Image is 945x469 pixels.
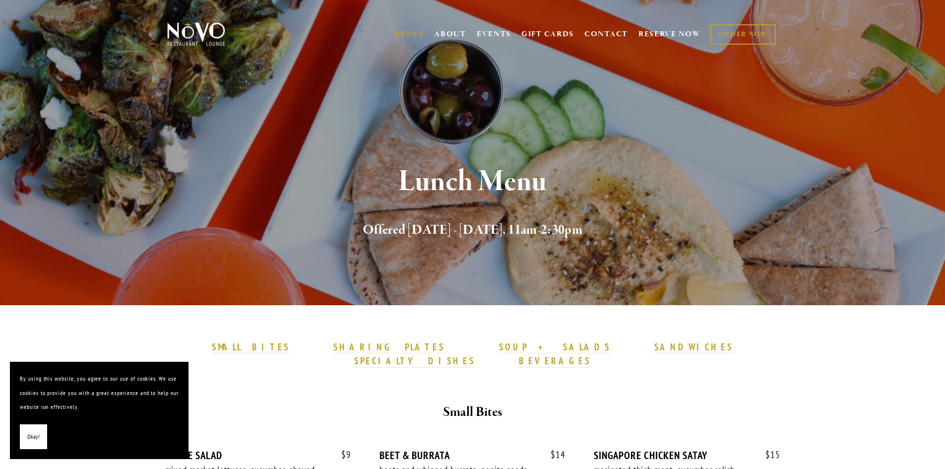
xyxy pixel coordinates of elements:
[443,403,502,421] strong: Small Bites
[331,449,351,461] span: 9
[541,449,566,461] span: 14
[354,355,475,368] a: SPECIALTY DISHES
[212,341,290,354] a: SMALL BITES
[638,25,701,44] a: RESERVE NOW
[184,220,762,241] h2: Offered [DATE] - [DATE], 11am-2:30pm
[521,25,574,44] a: GIFT CARDS
[434,29,466,39] a: ABOUT
[756,449,780,461] span: 15
[765,449,770,461] span: $
[499,341,610,354] a: SOUP + SALADS
[333,341,444,354] a: SHARING PLATES
[20,372,179,414] p: By using this website, you agree to our use of cookies. We use cookies to provide you with a grea...
[584,25,628,44] a: CONTACT
[710,24,775,45] a: ORDER NOW
[212,341,290,353] strong: SMALL BITES
[654,341,734,354] a: SANDWICHES
[393,29,424,39] a: MENUS
[184,166,762,198] h1: Lunch Menu
[165,22,227,47] img: Novo Restaurant &amp; Lounge
[10,362,189,459] section: Cookie banner
[341,449,346,461] span: $
[654,341,734,353] strong: SANDWICHES
[20,424,47,450] button: Okay!
[519,355,591,368] a: BEVERAGES
[354,355,475,367] strong: SPECIALTY DISHES
[333,341,444,353] strong: SHARING PLATES
[477,29,511,39] a: EVENTS
[499,341,610,353] strong: SOUP + SALADS
[379,449,566,462] div: BEET & BURRATA
[594,449,780,462] div: SINGAPORE CHICKEN SATAY
[519,355,591,367] strong: BEVERAGES
[551,449,556,461] span: $
[165,449,351,462] div: HOUSE SALAD
[27,430,40,444] span: Okay!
